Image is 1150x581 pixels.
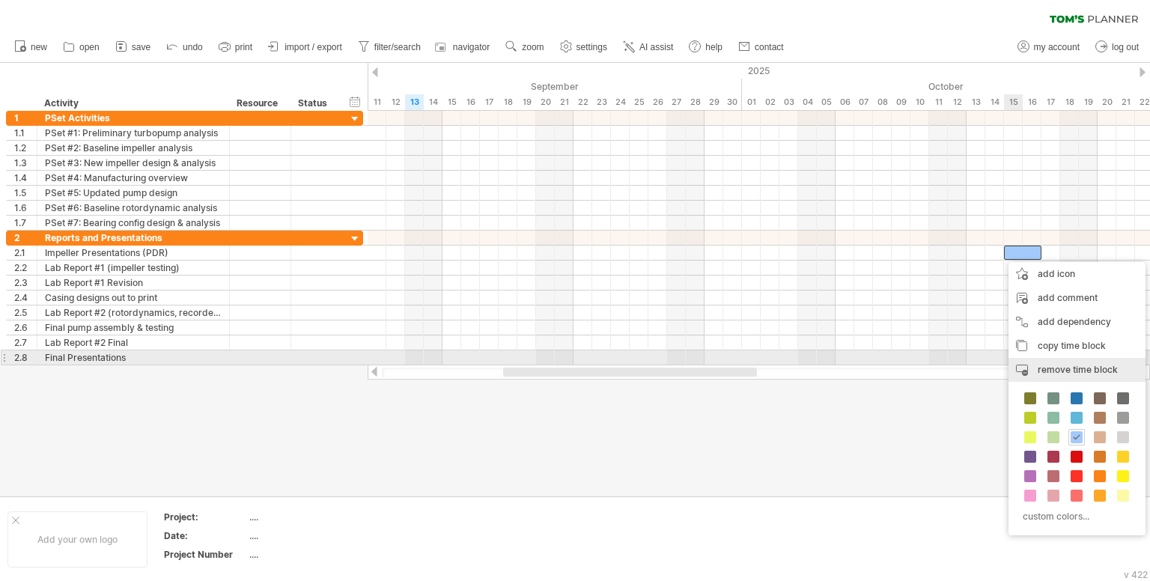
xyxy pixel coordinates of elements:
[948,94,967,110] div: Sunday, 12 October 2025
[453,42,490,52] span: navigator
[285,42,342,52] span: import / export
[45,320,222,335] div: Final pump assembly & testing
[45,290,222,305] div: Casing designs out to print
[574,94,592,110] div: Monday, 22 September 2025
[14,231,37,245] div: 2
[517,94,536,110] div: Friday, 19 September 2025
[215,37,257,57] a: print
[45,231,222,245] div: Reports and Presentations
[705,42,722,52] span: help
[14,216,37,230] div: 1.7
[14,141,37,155] div: 1.2
[779,94,798,110] div: Friday, 3 October 2025
[31,42,47,52] span: new
[1112,42,1139,52] span: log out
[14,320,37,335] div: 2.6
[1038,364,1118,375] span: remove time block
[755,42,784,52] span: contact
[873,94,892,110] div: Wednesday, 8 October 2025
[132,42,150,52] span: save
[249,548,375,561] div: ....
[502,37,548,57] a: zoom
[686,94,705,110] div: Sunday, 28 September 2025
[45,201,222,215] div: PSet #6: Baseline rotordynamic analysis
[1016,506,1134,526] div: custom colors...
[45,335,222,350] div: Lab Report #2 Final
[164,548,246,561] div: Project Number
[45,246,222,260] div: Impeller Presentations (PDR)
[162,37,207,57] a: undo
[164,529,246,542] div: Date:
[14,186,37,200] div: 1.5
[14,246,37,260] div: 2.1
[45,141,222,155] div: PSet #2: Baseline impeller analysis
[639,42,673,52] span: AI assist
[45,305,222,320] div: Lab Report #2 (rotordynamics, recorded)
[461,94,480,110] div: Tuesday, 16 September 2025
[1014,37,1084,57] a: my account
[45,171,222,185] div: PSet #4: Manufacturing overview
[14,290,37,305] div: 2.4
[374,42,421,52] span: filter/search
[798,94,817,110] div: Saturday, 4 October 2025
[1034,42,1080,52] span: my account
[1116,94,1135,110] div: Tuesday, 21 October 2025
[910,94,929,110] div: Friday, 10 October 2025
[854,94,873,110] div: Tuesday, 7 October 2025
[667,94,686,110] div: Saturday, 27 September 2025
[592,94,611,110] div: Tuesday, 23 September 2025
[59,37,104,57] a: open
[522,42,544,52] span: zoom
[14,350,37,365] div: 2.8
[10,37,52,57] a: new
[45,261,222,275] div: Lab Report #1 (impeller testing)
[14,276,37,290] div: 2.3
[44,96,221,111] div: Activity
[723,94,742,110] div: Tuesday, 30 September 2025
[164,511,246,523] div: Project:
[183,42,203,52] span: undo
[14,305,37,320] div: 2.5
[354,37,425,57] a: filter/search
[1098,94,1116,110] div: Monday, 20 October 2025
[1038,340,1106,351] span: copy time block
[648,94,667,110] div: Friday, 26 September 2025
[480,94,499,110] div: Wednesday, 17 September 2025
[892,94,910,110] div: Thursday, 9 October 2025
[985,94,1004,110] div: Tuesday, 14 October 2025
[45,350,222,365] div: Final Presentations
[368,94,386,110] div: Thursday, 11 September 2025
[1008,262,1146,286] div: add icon
[611,94,630,110] div: Wednesday, 24 September 2025
[555,94,574,110] div: Sunday, 21 September 2025
[1008,286,1146,310] div: add comment
[1008,310,1146,334] div: add dependency
[14,171,37,185] div: 1.4
[237,96,282,111] div: Resource
[249,511,375,523] div: ....
[45,216,222,230] div: PSet #7: Bearing config design & analysis
[685,37,727,57] a: help
[556,37,612,57] a: settings
[967,94,985,110] div: Monday, 13 October 2025
[734,37,788,57] a: contact
[1023,94,1041,110] div: Thursday, 16 October 2025
[1041,94,1060,110] div: Friday, 17 October 2025
[249,529,375,542] div: ....
[1124,569,1148,580] div: v 422
[536,94,555,110] div: Saturday, 20 September 2025
[7,511,147,568] div: Add your own logo
[836,94,854,110] div: Monday, 6 October 2025
[45,156,222,170] div: PSet #3: New impeller design & analysis
[14,335,37,350] div: 2.7
[386,94,405,110] div: Friday, 12 September 2025
[929,94,948,110] div: Saturday, 11 October 2025
[619,37,678,57] a: AI assist
[433,37,494,57] a: navigator
[45,111,222,125] div: PSet Activities
[405,94,424,110] div: Saturday, 13 September 2025
[45,126,222,140] div: PSet #1: Preliminary turbopump analysis
[761,94,779,110] div: Thursday, 2 October 2025
[45,276,222,290] div: Lab Report #1 Revision
[499,94,517,110] div: Thursday, 18 September 2025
